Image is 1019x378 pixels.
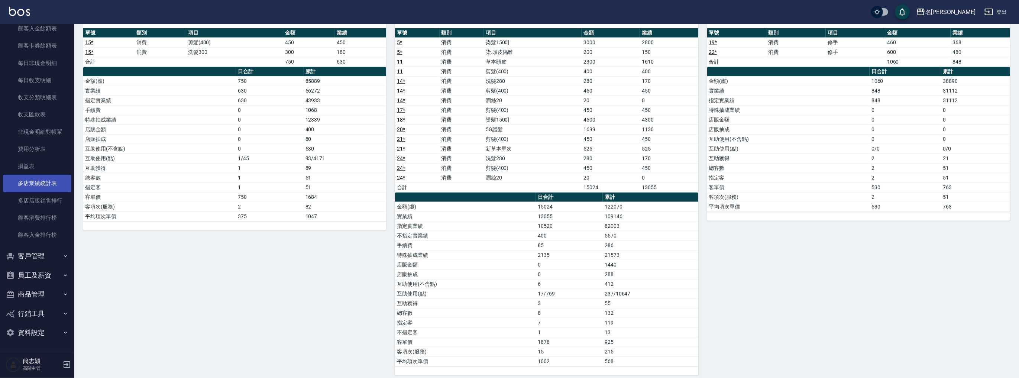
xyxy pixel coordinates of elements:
[582,28,640,38] th: 金額
[236,125,303,134] td: 0
[236,67,303,77] th: 日合計
[3,123,71,140] a: 非現金明細對帳單
[397,59,403,65] a: 11
[83,115,236,125] td: 特殊抽成業績
[603,202,698,211] td: 122070
[283,47,334,57] td: 300
[484,125,582,134] td: 5G護髮
[826,47,885,57] td: 修手
[335,47,386,57] td: 180
[707,144,870,154] td: 互助使用(點)
[941,105,1010,115] td: 0
[582,154,640,163] td: 280
[395,347,536,356] td: 客項次(服務)
[766,28,826,38] th: 類別
[536,308,603,318] td: 8
[395,250,536,260] td: 特殊抽成業績
[484,67,582,76] td: 剪髮(400)
[3,89,71,106] a: 收支分類明細表
[582,173,640,182] td: 20
[395,193,698,366] table: a dense table
[603,298,698,308] td: 55
[23,365,61,372] p: 高階主管
[870,86,941,96] td: 848
[536,250,603,260] td: 2135
[603,221,698,231] td: 82003
[640,47,698,57] td: 150
[885,47,951,57] td: 600
[236,144,303,154] td: 0
[885,28,951,38] th: 金額
[941,115,1010,125] td: 0
[941,76,1010,86] td: 38890
[186,38,284,47] td: 剪髮(400)
[941,154,1010,163] td: 21
[766,47,826,57] td: 消費
[484,47,582,57] td: 染.頭皮隔離
[870,134,941,144] td: 0
[603,211,698,221] td: 109146
[395,231,536,240] td: 不指定實業績
[640,144,698,154] td: 525
[304,134,386,144] td: 80
[3,266,71,285] button: 員工及薪資
[870,202,941,211] td: 530
[440,144,484,154] td: 消費
[9,7,30,16] img: Logo
[640,134,698,144] td: 450
[236,211,303,221] td: 375
[582,115,640,125] td: 4500
[395,337,536,347] td: 客單價
[3,158,71,175] a: 損益表
[236,115,303,125] td: 0
[603,193,698,202] th: 累計
[826,38,885,47] td: 修手
[484,154,582,163] td: 洗髮280
[582,144,640,154] td: 525
[236,86,303,96] td: 630
[536,240,603,250] td: 85
[582,163,640,173] td: 450
[484,76,582,86] td: 洗髮280
[236,154,303,163] td: 1/45
[536,231,603,240] td: 400
[603,318,698,327] td: 119
[304,96,386,105] td: 43933
[6,357,21,372] img: Person
[395,298,536,308] td: 互助獲得
[83,57,135,67] td: 合計
[640,28,698,38] th: 業績
[304,154,386,163] td: 93/4171
[484,144,582,154] td: 新草本單次
[83,182,236,192] td: 指定客
[913,4,978,20] button: 名[PERSON_NAME]
[707,105,870,115] td: 特殊抽成業績
[484,86,582,96] td: 剪髮(400)
[83,134,236,144] td: 店販抽成
[83,28,135,38] th: 單號
[395,318,536,327] td: 指定客
[603,240,698,250] td: 286
[603,347,698,356] td: 215
[707,192,870,202] td: 客項次(服務)
[395,221,536,231] td: 指定實業績
[440,76,484,86] td: 消費
[304,144,386,154] td: 630
[283,28,334,38] th: 金額
[440,47,484,57] td: 消費
[440,134,484,144] td: 消費
[603,269,698,279] td: 288
[707,28,1010,67] table: a dense table
[941,192,1010,202] td: 51
[707,57,767,67] td: 合計
[870,67,941,77] th: 日合計
[3,175,71,192] a: 多店業績統計表
[640,57,698,67] td: 1610
[83,125,236,134] td: 店販金額
[582,86,640,96] td: 450
[484,163,582,173] td: 剪髮(400)
[536,318,603,327] td: 7
[951,38,1010,47] td: 368
[603,337,698,347] td: 925
[707,202,870,211] td: 平均項次單價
